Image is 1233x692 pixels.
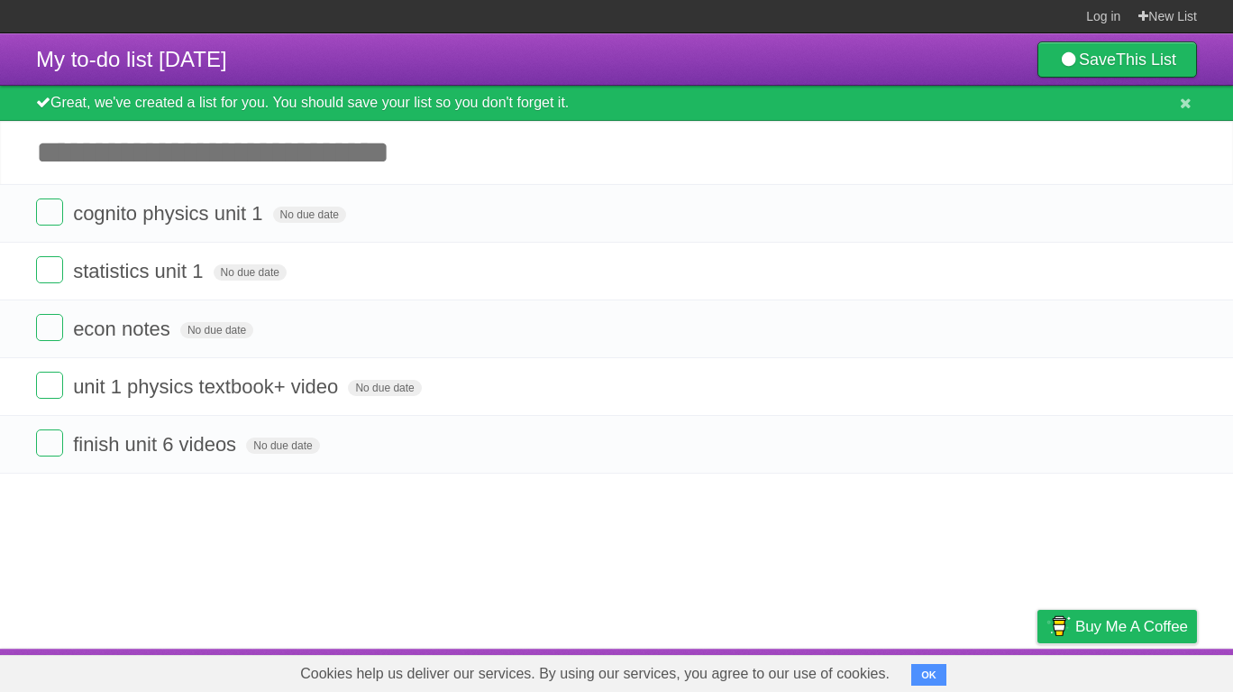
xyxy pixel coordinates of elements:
[36,429,63,457] label: Done
[180,322,253,338] span: No due date
[911,664,946,686] button: OK
[36,198,63,226] label: Done
[1037,610,1197,643] a: Buy me a coffee
[282,656,908,692] span: Cookies help us deliver our services. By using our services, you agree to our use of cookies.
[73,318,175,340] span: econ notes
[73,202,267,225] span: cognito physics unit 1
[1075,611,1188,642] span: Buy me a coffee
[1083,653,1197,687] a: Suggest a feature
[246,438,319,454] span: No due date
[73,260,207,282] span: statistics unit 1
[798,653,836,687] a: About
[214,264,287,281] span: No due date
[36,47,227,71] span: My to-do list [DATE]
[1014,653,1061,687] a: Privacy
[953,653,992,687] a: Terms
[348,380,421,396] span: No due date
[1116,51,1176,69] b: This List
[273,207,346,223] span: No due date
[36,256,63,283] label: Done
[1037,42,1197,78] a: SaveThis List
[1046,611,1071,641] img: Buy me a coffee
[73,375,342,398] span: unit 1 physics textbook+ video
[857,653,930,687] a: Developers
[73,433,241,456] span: finish unit 6 videos
[36,314,63,341] label: Done
[36,372,63,399] label: Done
